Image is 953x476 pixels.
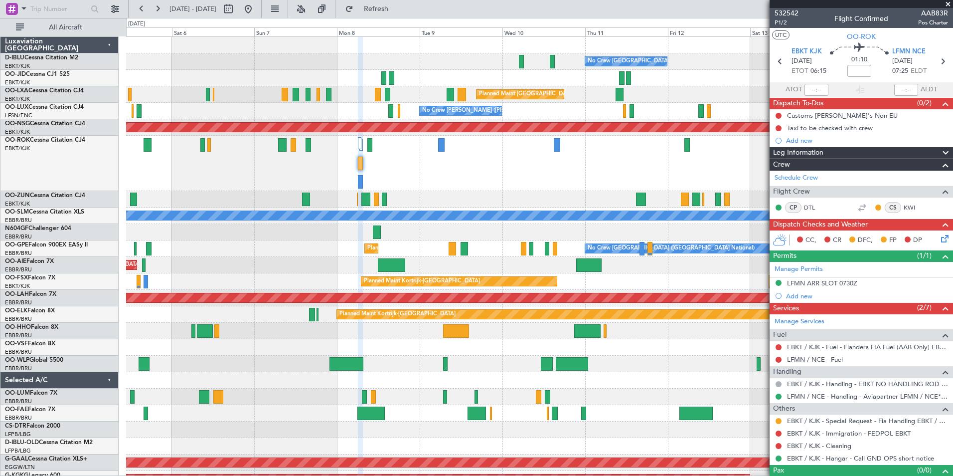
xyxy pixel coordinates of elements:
span: ALDT [921,85,937,95]
a: OO-LAHFalcon 7X [5,291,56,297]
a: EBBR/BRU [5,414,32,422]
span: All Aircraft [26,24,105,31]
a: EBBR/BRU [5,398,32,405]
a: EBKT/KJK [5,200,30,208]
span: OO-FSX [5,275,28,281]
div: No Crew [PERSON_NAME] ([PERSON_NAME]) [422,103,542,118]
span: [DATE] [792,56,812,66]
a: EBKT/KJK [5,62,30,70]
span: Handling [773,366,801,378]
a: LFMN / NCE - Handling - Aviapartner LFMN / NCE*****MY HANDLING**** [787,392,948,401]
div: Sat 6 [172,27,255,36]
span: CS-DTR [5,423,26,429]
span: Dispatch Checks and Weather [773,219,868,231]
span: DP [913,236,922,245]
div: Add new [786,136,948,145]
a: OO-GPEFalcon 900EX EASy II [5,242,88,248]
span: ELDT [911,66,927,76]
a: EBKT/KJK [5,145,30,152]
span: OO-LUM [5,390,30,396]
span: Dispatch To-Dos [773,98,823,109]
div: LFMN ARR SLOT 0730Z [787,279,857,287]
button: UTC [772,30,790,39]
span: OO-FAE [5,407,28,413]
a: EGGW/LTN [5,464,35,471]
span: Refresh [355,5,397,12]
div: Unplanned Maint [GEOGRAPHIC_DATA] ([GEOGRAPHIC_DATA] National) [38,257,226,272]
div: Add new [786,292,948,300]
span: (2/7) [917,302,932,313]
a: LFMN / NCE - Fuel [787,355,843,364]
a: EBBR/BRU [5,233,32,240]
a: OO-ROKCessna Citation CJ4 [5,137,85,143]
span: OO-GPE [5,242,28,248]
a: KWI [904,203,926,212]
div: Planned Maint Kortrijk-[GEOGRAPHIC_DATA] [364,274,480,289]
span: Flight Crew [773,186,810,198]
a: OO-LUMFalcon 7X [5,390,57,396]
div: Planned Maint [GEOGRAPHIC_DATA] ([GEOGRAPHIC_DATA] National) [367,241,548,256]
a: EBKT/KJK [5,282,30,290]
span: (0/2) [917,98,932,108]
a: N604GFChallenger 604 [5,226,71,232]
a: EBKT / KJK - Immigration - FEDPOL EBKT [787,429,911,438]
div: Customs [PERSON_NAME]'s Non EU [787,111,898,120]
a: EBKT / KJK - Fuel - Flanders FIA Fuel (AAB Only) EBKT / KJK [787,343,948,351]
a: LFSN/ENC [5,112,32,119]
a: G-GAALCessna Citation XLS+ [5,456,87,462]
div: Wed 10 [502,27,585,36]
div: No Crew [GEOGRAPHIC_DATA] ([GEOGRAPHIC_DATA] National) [588,241,755,256]
span: D-IBLU [5,55,24,61]
span: OO-LXA [5,88,28,94]
div: Fri 5 [89,27,172,36]
a: OO-HHOFalcon 8X [5,324,58,330]
a: EBKT/KJK [5,79,30,86]
a: D-IBLU-OLDCessna Citation M2 [5,440,93,446]
span: Leg Information [773,147,823,159]
span: OO-LUX [5,104,28,110]
button: All Aircraft [11,19,108,35]
div: CS [885,202,901,213]
span: OO-ELK [5,308,27,314]
div: Flight Confirmed [834,13,888,24]
div: Sun 7 [254,27,337,36]
div: Planned Maint Kortrijk-[GEOGRAPHIC_DATA] [339,307,456,322]
a: EBBR/BRU [5,315,32,323]
a: EBKT / KJK - Special Request - Fia Handling EBKT / KJK [787,417,948,425]
span: OO-VSF [5,341,28,347]
a: EBBR/BRU [5,266,32,273]
a: CS-DTRFalcon 2000 [5,423,60,429]
a: OO-LUXCessna Citation CJ4 [5,104,84,110]
span: (1/1) [917,250,932,261]
span: OO-LAH [5,291,29,297]
span: [DATE] - [DATE] [169,4,216,13]
a: Manage Services [775,317,824,327]
a: OO-JIDCessna CJ1 525 [5,71,70,77]
span: OO-HHO [5,324,31,330]
span: 06:15 [810,66,826,76]
span: CR [833,236,841,245]
a: EBKT / KJK - Hangar - Call GND OPS short notice [787,454,934,463]
span: Services [773,303,799,314]
a: OO-ZUNCessna Citation CJ4 [5,193,85,199]
a: EBBR/BRU [5,249,32,257]
a: EBBR/BRU [5,365,32,372]
a: OO-ELKFalcon 8X [5,308,55,314]
span: [DATE] [892,56,913,66]
a: EBKT / KJK - Cleaning [787,442,851,450]
span: D-IBLU-OLD [5,440,39,446]
div: Fri 12 [668,27,751,36]
span: Fuel [773,329,787,341]
a: EBKT/KJK [5,95,30,103]
span: 532542 [775,8,798,18]
a: Manage Permits [775,264,823,274]
span: OO-ROK [847,31,876,42]
a: EBBR/BRU [5,217,32,224]
div: Mon 8 [337,27,420,36]
span: ETOT [792,66,808,76]
span: OO-SLM [5,209,29,215]
a: EBBR/BRU [5,348,32,356]
div: No Crew [GEOGRAPHIC_DATA] ([GEOGRAPHIC_DATA] National) [588,54,755,69]
span: Others [773,403,795,415]
span: G-GAAL [5,456,28,462]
